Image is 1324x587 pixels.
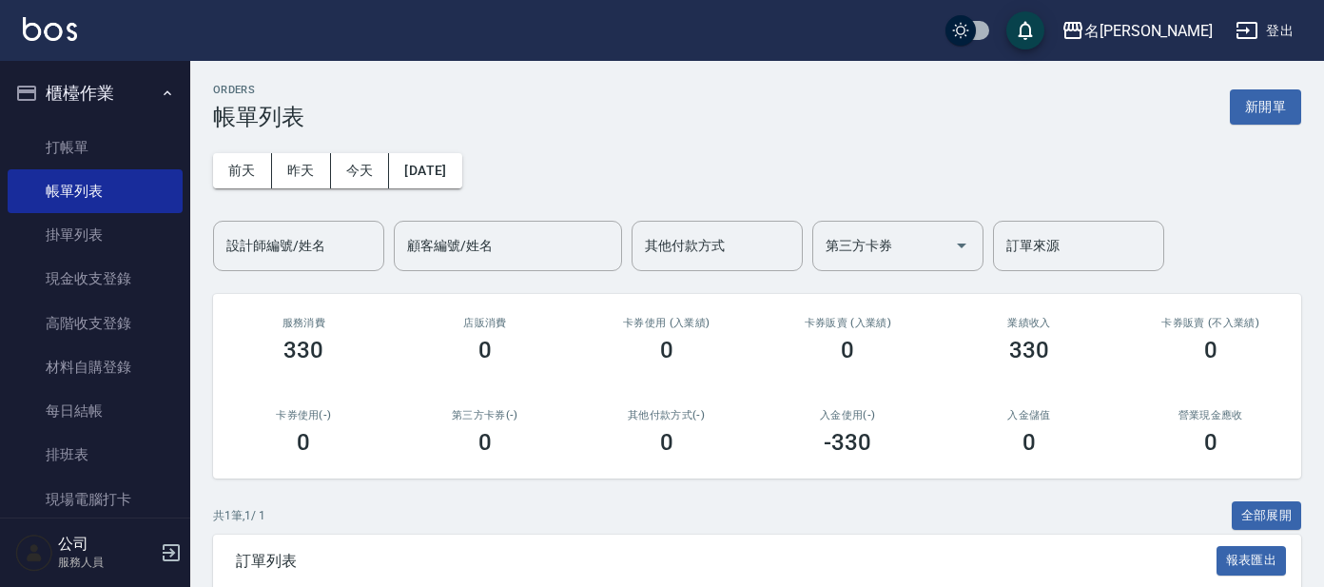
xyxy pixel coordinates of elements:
h2: 卡券販賣 (不入業績) [1142,317,1278,329]
a: 每日結帳 [8,389,183,433]
h5: 公司 [58,535,155,554]
a: 報表匯出 [1217,551,1287,569]
div: 名[PERSON_NAME] [1084,19,1213,43]
button: 報表匯出 [1217,546,1287,576]
button: 全部展開 [1232,501,1302,531]
a: 新開單 [1230,97,1301,115]
h3: 帳單列表 [213,104,304,130]
p: 服務人員 [58,554,155,571]
h2: 入金儲值 [962,409,1098,421]
h3: -330 [824,429,871,456]
h2: 卡券使用 (入業績) [598,317,734,329]
button: 今天 [331,153,390,188]
button: 昨天 [272,153,331,188]
a: 排班表 [8,433,183,477]
h3: 0 [478,429,492,456]
button: 新開單 [1230,89,1301,125]
h2: 營業現金應收 [1142,409,1278,421]
h3: 0 [1204,429,1217,456]
span: 訂單列表 [236,552,1217,571]
h2: 卡券使用(-) [236,409,372,421]
img: Logo [23,17,77,41]
a: 打帳單 [8,126,183,169]
h3: 330 [1009,337,1049,363]
h2: ORDERS [213,84,304,96]
h3: 0 [841,337,854,363]
h3: 0 [660,429,673,456]
h3: 服務消費 [236,317,372,329]
h3: 0 [297,429,310,456]
img: Person [15,534,53,572]
h3: 0 [660,337,673,363]
button: Open [946,230,977,261]
a: 材料自購登錄 [8,345,183,389]
h3: 330 [283,337,323,363]
h2: 入金使用(-) [780,409,916,421]
h2: 第三方卡券(-) [418,409,554,421]
button: 前天 [213,153,272,188]
button: save [1006,11,1044,49]
h3: 0 [1204,337,1217,363]
a: 掛單列表 [8,213,183,257]
p: 共 1 筆, 1 / 1 [213,507,265,524]
button: 櫃檯作業 [8,68,183,118]
button: [DATE] [389,153,461,188]
h2: 其他付款方式(-) [598,409,734,421]
a: 現場電腦打卡 [8,478,183,521]
h3: 0 [1022,429,1036,456]
h2: 卡券販賣 (入業績) [780,317,916,329]
a: 現金收支登錄 [8,257,183,301]
a: 高階收支登錄 [8,302,183,345]
h3: 0 [478,337,492,363]
a: 帳單列表 [8,169,183,213]
h2: 業績收入 [962,317,1098,329]
button: 登出 [1228,13,1301,49]
h2: 店販消費 [418,317,554,329]
button: 名[PERSON_NAME] [1054,11,1220,50]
